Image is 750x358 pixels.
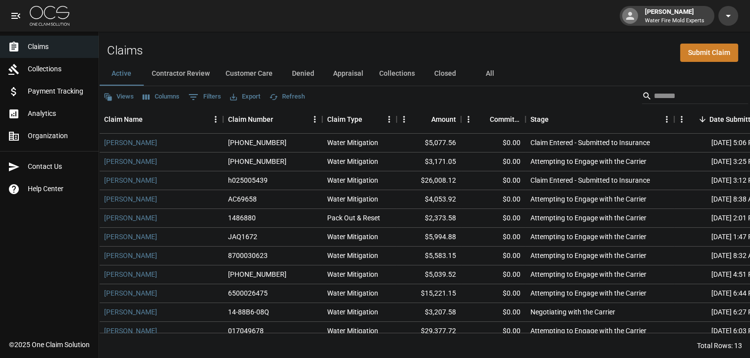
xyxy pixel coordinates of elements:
[461,153,525,171] div: $0.00
[223,105,322,133] div: Claim Number
[397,265,461,284] div: $5,039.52
[28,184,91,194] span: Help Center
[99,105,223,133] div: Claim Name
[325,62,371,86] button: Appraisal
[461,134,525,153] div: $0.00
[104,213,157,223] a: [PERSON_NAME]
[144,62,218,86] button: Contractor Review
[530,194,646,204] div: Attempting to Engage with the Carrier
[397,112,411,127] button: Menu
[228,156,287,166] div: 300-0469029-2025
[461,303,525,322] div: $0.00
[530,269,646,279] div: Attempting to Engage with the Carrier
[228,251,268,260] div: 8700030623
[461,112,476,127] button: Menu
[397,322,461,341] div: $29,377.72
[228,175,268,185] div: h025005439
[530,105,549,133] div: Stage
[695,112,709,126] button: Sort
[382,112,397,127] button: Menu
[530,288,646,298] div: Attempting to Engage with the Carrier
[530,175,650,185] div: Claim Entered - Submitted to Insurance
[461,105,525,133] div: Committed Amount
[104,288,157,298] a: [PERSON_NAME]
[327,213,380,223] div: Pack Out & Reset
[397,284,461,303] div: $15,221.15
[530,138,650,148] div: Claim Entered - Submitted to Insurance
[461,247,525,265] div: $0.00
[104,175,157,185] a: [PERSON_NAME]
[104,232,157,242] a: [PERSON_NAME]
[397,105,461,133] div: Amount
[327,269,378,279] div: Water Mitigation
[490,105,520,133] div: Committed Amount
[417,112,431,126] button: Sort
[104,251,157,260] a: [PERSON_NAME]
[397,228,461,247] div: $5,994.88
[697,341,742,351] div: Total Rows: 13
[397,190,461,209] div: $4,053.92
[28,86,91,97] span: Payment Tracking
[28,131,91,141] span: Organization
[641,7,708,25] div: [PERSON_NAME]
[99,62,750,86] div: dynamic tabs
[104,194,157,204] a: [PERSON_NAME]
[104,138,157,148] a: [PERSON_NAME]
[267,89,307,104] button: Refresh
[228,89,263,104] button: Export
[461,171,525,190] div: $0.00
[6,6,26,26] button: open drawer
[525,105,674,133] div: Stage
[397,134,461,153] div: $5,077.56
[104,156,157,166] a: [PERSON_NAME]
[642,88,748,106] div: Search
[107,44,143,58] h2: Claims
[307,112,322,127] button: Menu
[371,62,423,86] button: Collections
[674,112,689,127] button: Menu
[228,288,268,298] div: 6500026475
[140,89,182,104] button: Select columns
[228,326,264,336] div: 017049678
[218,62,281,86] button: Customer Care
[397,209,461,228] div: $2,373.58
[476,112,490,126] button: Sort
[28,108,91,119] span: Analytics
[104,269,157,279] a: [PERSON_NAME]
[30,6,69,26] img: ocs-logo-white-transparent.png
[327,138,378,148] div: Water Mitigation
[530,326,646,336] div: Attempting to Engage with the Carrier
[423,62,467,86] button: Closed
[461,209,525,228] div: $0.00
[467,62,512,86] button: All
[327,326,378,336] div: Water Mitigation
[530,251,646,260] div: Attempting to Engage with the Carrier
[327,175,378,185] div: Water Mitigation
[143,112,157,126] button: Sort
[9,340,90,350] div: © 2025 One Claim Solution
[397,153,461,171] div: $3,171.05
[28,161,91,172] span: Contact Us
[28,64,91,74] span: Collections
[461,322,525,341] div: $0.00
[397,303,461,322] div: $3,207.58
[228,138,287,148] div: 01-009-174621
[322,105,397,133] div: Claim Type
[228,269,287,279] div: 01-008-723729
[549,112,563,126] button: Sort
[228,232,257,242] div: JAQ1672
[99,62,144,86] button: Active
[28,42,91,52] span: Claims
[397,171,461,190] div: $26,008.12
[228,105,273,133] div: Claim Number
[327,232,378,242] div: Water Mitigation
[680,44,738,62] a: Submit Claim
[208,112,223,127] button: Menu
[228,307,269,317] div: 14-88B6-08Q
[461,228,525,247] div: $0.00
[362,112,376,126] button: Sort
[327,105,362,133] div: Claim Type
[327,307,378,317] div: Water Mitigation
[659,112,674,127] button: Menu
[530,307,615,317] div: Negotiating with the Carrier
